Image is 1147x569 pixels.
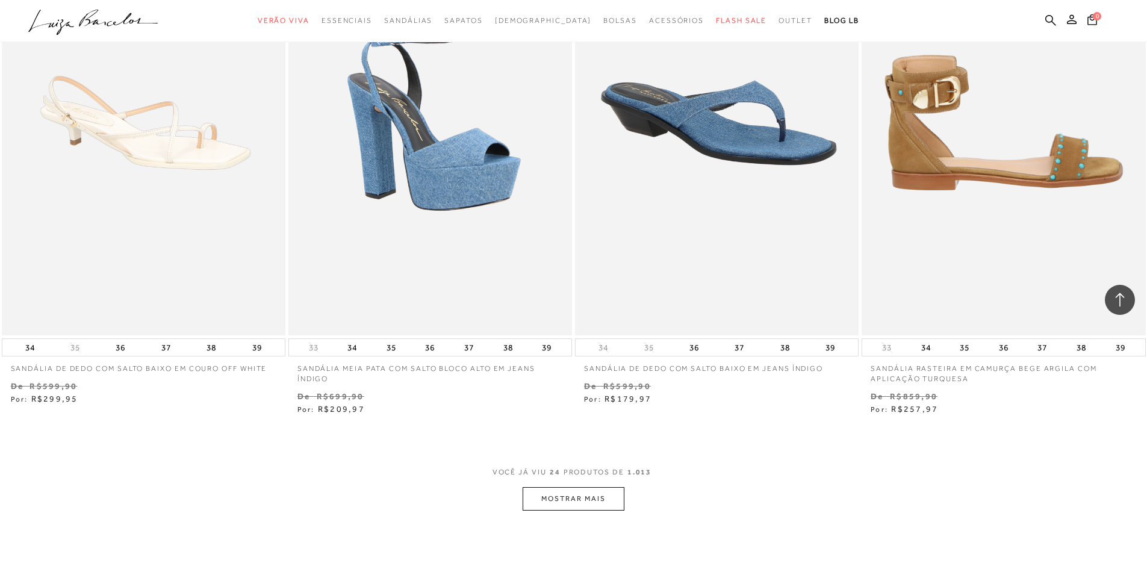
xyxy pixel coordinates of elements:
button: 38 [777,339,794,356]
button: 39 [822,339,839,356]
span: Sapatos [444,16,482,25]
button: 39 [249,339,266,356]
button: 34 [595,342,612,353]
button: 36 [112,339,129,356]
button: 37 [731,339,748,356]
button: 38 [1073,339,1090,356]
button: 35 [383,339,400,356]
a: SANDÁLIA MEIA PATA COM SALTO BLOCO ALTO EM JEANS ÍNDIGO [288,356,572,384]
span: VOCÊ JÁ VIU PRODUTOS DE [493,468,655,476]
a: noSubCategoriesText [779,10,812,32]
small: R$859,90 [890,391,937,401]
button: 36 [995,339,1012,356]
span: Flash Sale [716,16,766,25]
button: 34 [344,339,361,356]
span: BLOG LB [824,16,859,25]
small: Por: [871,405,888,414]
small: R$699,90 [317,391,364,401]
small: De [11,381,23,391]
button: 34 [918,339,934,356]
span: 1.013 [627,468,652,476]
a: noSubCategoriesText [603,10,637,32]
span: Outlet [779,16,812,25]
button: 34 [22,339,39,356]
span: Essenciais [322,16,372,25]
button: 33 [305,342,322,353]
button: 33 [878,342,895,353]
span: Bolsas [603,16,637,25]
span: 24 [550,468,561,476]
small: De [297,391,310,401]
a: noSubCategoriesText [384,10,432,32]
button: MOSTRAR MAIS [523,487,624,511]
a: SANDÁLIA DE DEDO COM SALTO BAIXO EM COURO OFF WHITE [2,356,285,374]
small: R$599,90 [30,381,77,391]
small: Por: [297,405,315,414]
button: 35 [641,342,657,353]
button: 37 [461,339,477,356]
small: De [871,391,883,401]
span: R$299,95 [31,394,78,403]
button: 0 [1084,13,1101,30]
button: 35 [67,342,84,353]
a: noSubCategoriesText [322,10,372,32]
span: 0 [1093,12,1101,20]
span: [DEMOGRAPHIC_DATA] [495,16,592,25]
a: SANDÁLIA DE DEDO COM SALTO BAIXO EM JEANS ÍNDIGO [575,356,859,374]
span: R$257,97 [891,404,938,414]
span: Sandálias [384,16,432,25]
a: SANDÁLIA RASTEIRA EM CAMURÇA BEGE ARGILA COM APLICAÇÃO TURQUESA [862,356,1145,384]
span: Verão Viva [258,16,309,25]
button: 39 [1112,339,1129,356]
button: 36 [421,339,438,356]
button: 38 [500,339,517,356]
button: 36 [686,339,703,356]
a: noSubCategoriesText [444,10,482,32]
small: De [584,381,597,391]
small: Por: [11,395,28,403]
a: noSubCategoriesText [716,10,766,32]
button: 38 [203,339,220,356]
button: 39 [538,339,555,356]
span: R$179,97 [605,394,651,403]
a: noSubCategoriesText [649,10,704,32]
button: 37 [158,339,175,356]
button: 37 [1034,339,1051,356]
small: Por: [584,395,601,403]
a: BLOG LB [824,10,859,32]
a: noSubCategoriesText [495,10,592,32]
small: R$599,90 [603,381,651,391]
span: R$209,97 [318,404,365,414]
button: 35 [956,339,973,356]
a: noSubCategoriesText [258,10,309,32]
span: Acessórios [649,16,704,25]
